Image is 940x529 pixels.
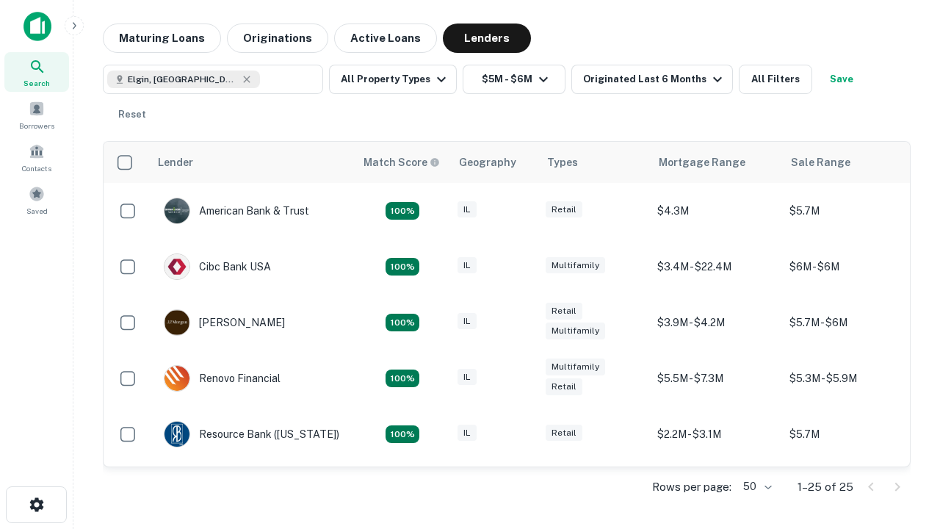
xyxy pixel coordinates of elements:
a: Borrowers [4,95,69,134]
div: Geography [459,154,516,171]
div: IL [458,257,477,274]
div: Multifamily [546,359,605,375]
button: Originated Last 6 Months [571,65,733,94]
h6: Match Score [364,154,437,170]
div: IL [458,369,477,386]
div: Types [547,154,578,171]
th: Capitalize uses an advanced AI algorithm to match your search with the best lender. The match sco... [355,142,450,183]
button: Save your search to get updates of matches that match your search criteria. [818,65,865,94]
div: Retail [546,201,582,218]
div: Matching Properties: 4, hasApolloMatch: undefined [386,314,419,331]
td: $3.9M - $4.2M [650,295,782,350]
button: Reset [109,100,156,129]
img: capitalize-icon.png [23,12,51,41]
div: Retail [546,425,582,442]
button: Maturing Loans [103,24,221,53]
div: 50 [737,476,774,497]
img: picture [164,198,189,223]
a: Search [4,52,69,92]
th: Mortgage Range [650,142,782,183]
img: picture [164,254,189,279]
div: Matching Properties: 7, hasApolloMatch: undefined [386,202,419,220]
div: IL [458,313,477,330]
div: Resource Bank ([US_STATE]) [164,421,339,447]
div: Multifamily [546,257,605,274]
th: Types [538,142,650,183]
div: Cibc Bank USA [164,253,271,280]
span: Elgin, [GEOGRAPHIC_DATA], [GEOGRAPHIC_DATA] [128,73,238,86]
div: Mortgage Range [659,154,745,171]
p: 1–25 of 25 [798,478,853,496]
td: $2.2M - $3.1M [650,406,782,462]
td: $5.7M [782,183,914,239]
a: Saved [4,180,69,220]
div: Multifamily [546,323,605,339]
div: Retail [546,303,582,320]
div: Originated Last 6 Months [583,71,726,88]
td: $5.7M - $6M [782,295,914,350]
button: Originations [227,24,328,53]
td: $6M - $6M [782,239,914,295]
td: $5.5M - $7.3M [650,350,782,406]
div: Sale Range [791,154,850,171]
div: [PERSON_NAME] [164,309,285,336]
div: Retail [546,378,582,395]
button: All Property Types [329,65,457,94]
img: picture [164,310,189,335]
div: IL [458,425,477,442]
a: Contacts [4,137,69,177]
img: picture [164,366,189,391]
td: $5.6M [782,462,914,518]
div: Matching Properties: 4, hasApolloMatch: undefined [386,370,419,387]
span: Borrowers [19,120,54,132]
th: Sale Range [782,142,914,183]
span: Saved [26,205,48,217]
td: $5.3M - $5.9M [782,350,914,406]
th: Geography [450,142,538,183]
span: Search [23,77,50,89]
div: IL [458,201,477,218]
div: American Bank & Trust [164,198,309,224]
button: Active Loans [334,24,437,53]
img: picture [164,422,189,447]
th: Lender [149,142,355,183]
button: $5M - $6M [463,65,565,94]
div: Matching Properties: 4, hasApolloMatch: undefined [386,258,419,276]
button: Lenders [443,24,531,53]
button: All Filters [739,65,812,94]
div: Capitalize uses an advanced AI algorithm to match your search with the best lender. The match sco... [364,154,440,170]
td: $3.4M - $22.4M [650,239,782,295]
div: Renovo Financial [164,365,281,392]
p: Rows per page: [652,478,731,496]
td: $4.3M [650,183,782,239]
td: $4M [650,462,782,518]
span: Contacts [22,162,51,174]
div: Matching Properties: 4, hasApolloMatch: undefined [386,425,419,443]
td: $5.7M [782,406,914,462]
iframe: Chat Widget [867,411,940,482]
div: Lender [158,154,193,171]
